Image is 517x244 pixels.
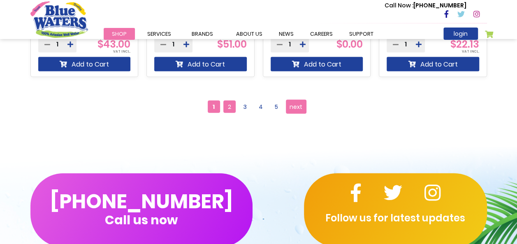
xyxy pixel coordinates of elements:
span: $51.00 [217,37,247,51]
a: careers [302,28,341,40]
a: login [443,28,478,40]
p: Follow us for latest updates [304,211,487,226]
button: Add to Cart [38,57,131,71]
span: Call us now [105,218,178,222]
span: next [290,101,302,113]
span: 1 [208,101,220,113]
button: Add to Cart [271,57,363,71]
a: about us [228,28,271,40]
p: [PHONE_NUMBER] [385,1,466,10]
button: Add to Cart [387,57,479,71]
span: $43.00 [97,37,130,51]
a: support [341,28,382,40]
span: Services [147,30,171,38]
a: 2 [223,101,236,113]
span: Shop [112,30,127,38]
a: store logo [30,1,88,37]
span: $0.00 [336,37,363,51]
a: News [271,28,302,40]
span: $22.13 [450,37,479,51]
a: 4 [255,101,267,113]
a: 5 [270,101,283,113]
a: next [286,100,306,114]
span: Call Now : [385,1,413,9]
button: Add to Cart [154,57,247,71]
a: 3 [239,101,251,113]
span: Brands [192,30,213,38]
